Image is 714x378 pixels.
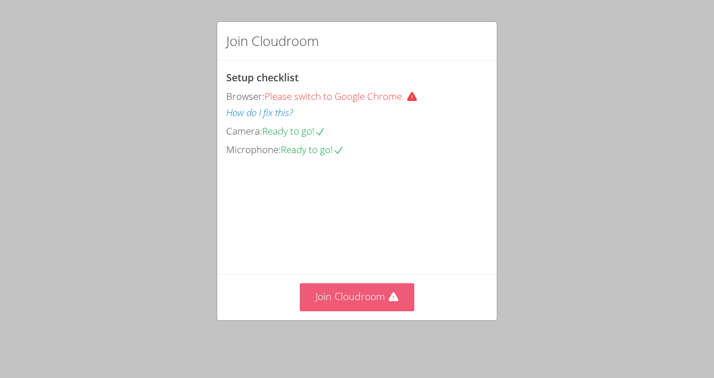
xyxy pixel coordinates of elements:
button: How do I fix this? [226,105,293,121]
span: Browser: [226,90,264,103]
h2: Join Cloudroom [226,31,319,51]
span: Ready to go! [262,125,326,137]
span: Ready to go! [281,143,344,156]
span: Camera: [226,125,262,137]
button: Join Cloudroom [300,283,415,311]
span: Setup checklist [226,71,299,84]
span: Please switch to Google Chrome. [264,90,422,103]
span: Microphone: [226,143,281,156]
